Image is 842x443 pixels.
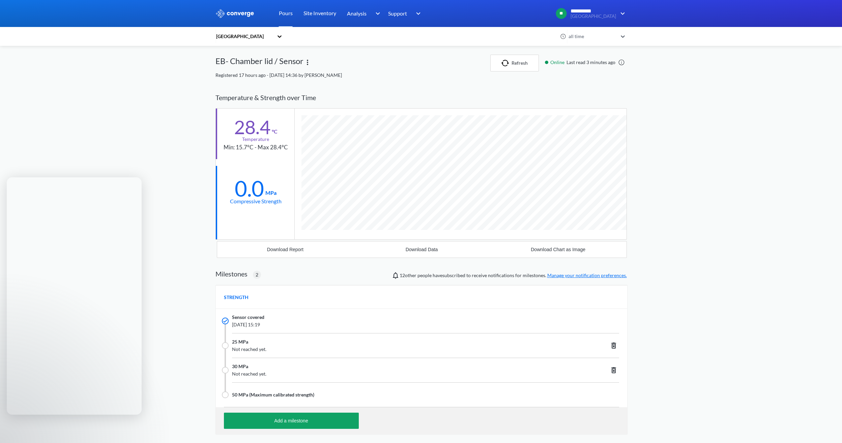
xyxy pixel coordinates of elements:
[217,241,354,258] button: Download Report
[303,58,312,66] img: more.svg
[224,143,288,152] div: Min: 15.7°C - Max 28.4°C
[501,60,512,66] img: icon-refresh.svg
[215,87,627,108] div: Temperature & Strength over Time
[230,197,282,205] div: Compressive Strength
[400,272,627,279] span: people have subscribed to receive notifications for milestones.
[242,136,269,143] div: Temperature
[560,33,566,39] img: icon-clock.svg
[7,420,23,436] iframe: Intercom live chat
[547,272,627,278] a: Manage your notification preferences.
[550,59,567,66] span: Online
[400,272,416,278] span: Jonathan Paul, Bailey Bright, Mircea Zagrean, Alaa Bouayed, Conor Owens, Liliana Cortina, Cyrene ...
[232,346,538,353] span: Not reached yet.
[616,9,627,18] img: downArrow.svg
[215,33,273,40] div: [GEOGRAPHIC_DATA]
[232,391,314,398] span: 50 MPa (Maximum calibrated strength)
[224,413,359,429] button: Add a milestone
[490,55,539,71] button: Refresh
[256,271,258,278] span: 2
[412,9,423,18] img: downArrow.svg
[224,294,249,301] span: STRENGTH
[267,247,303,252] div: Download Report
[542,59,627,66] div: Last read 3 minutes ago
[215,72,342,78] span: Registered 17 hours ago - [DATE] 14:36 by [PERSON_NAME]
[371,9,382,18] img: downArrow.svg
[567,33,617,40] div: all time
[353,241,490,258] button: Download Data
[232,321,538,328] span: [DATE] 15:19
[347,9,367,18] span: Analysis
[215,55,303,71] div: EB- Chamber lid / Sensor
[531,247,585,252] div: Download Chart as Image
[232,338,248,346] span: 25 MPa
[490,241,627,258] button: Download Chart as Image
[391,271,400,279] img: notifications-icon.svg
[215,9,255,18] img: logo_ewhite.svg
[234,119,270,136] div: 28.4
[571,14,616,19] span: [GEOGRAPHIC_DATA]
[215,270,248,278] h2: Milestones
[232,314,264,321] span: Sensor covered
[232,370,538,378] span: Not reached yet.
[7,177,142,415] iframe: Intercom live chat
[406,247,438,252] div: Download Data
[232,363,248,370] span: 30 MPa
[388,9,407,18] span: Support
[235,180,264,197] div: 0.0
